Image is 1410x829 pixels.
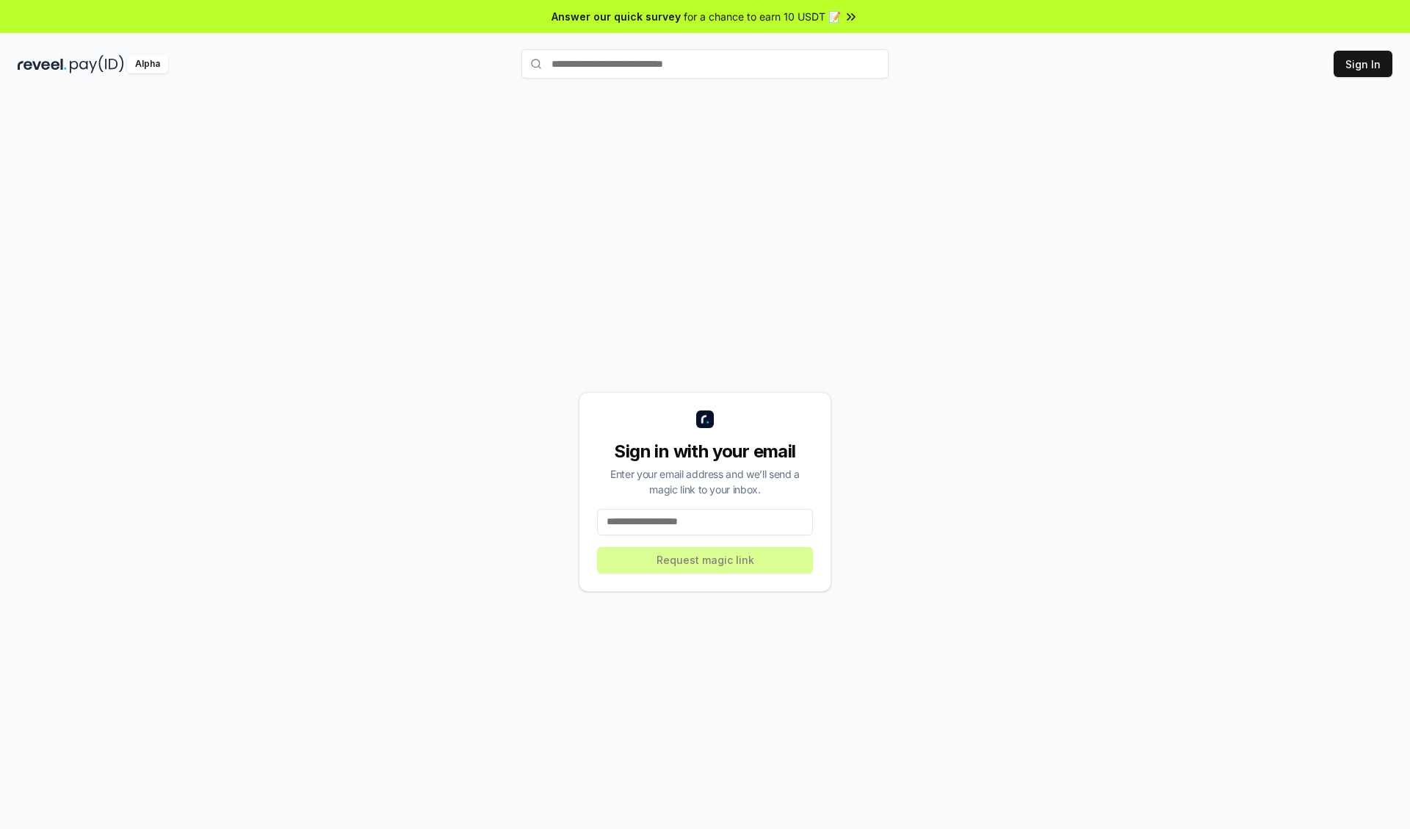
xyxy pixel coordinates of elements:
div: Sign in with your email [597,440,813,463]
img: logo_small [696,410,714,428]
span: for a chance to earn 10 USDT 📝 [684,9,841,24]
span: Answer our quick survey [552,9,681,24]
div: Enter your email address and we’ll send a magic link to your inbox. [597,466,813,497]
img: pay_id [70,55,124,73]
img: reveel_dark [18,55,67,73]
button: Sign In [1334,51,1392,77]
div: Alpha [127,55,168,73]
